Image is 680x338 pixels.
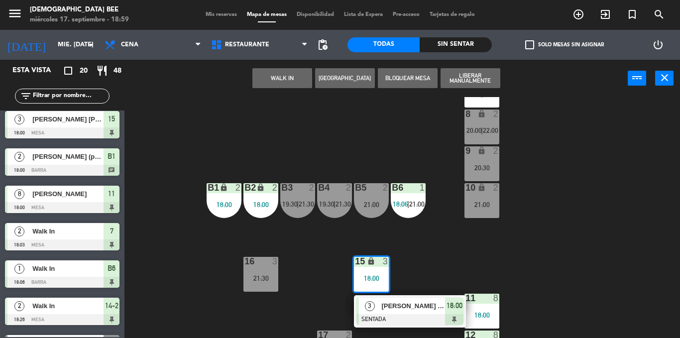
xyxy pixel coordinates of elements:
span: 3 [14,114,24,124]
div: 18:00 [354,275,389,282]
div: B5 [355,183,355,192]
span: [PERSON_NAME] (periodista) / Escoffier NP [32,151,104,162]
span: 20 [80,65,88,77]
span: 48 [113,65,121,77]
span: 7 [110,225,113,237]
button: menu [7,6,22,24]
span: Tarjetas de regalo [425,12,480,17]
div: miércoles 17. septiembre - 18:59 [30,15,129,25]
span: 18:00 [447,300,462,312]
span: 11 [108,188,115,200]
i: arrow_drop_down [85,39,97,51]
div: B3 [281,183,282,192]
span: 1 [14,264,24,274]
div: 8 [493,294,499,303]
span: B6 [108,262,115,274]
div: 2 [235,183,241,192]
span: Walk In [32,263,104,274]
i: power_settings_new [652,39,664,51]
div: 1 [420,183,426,192]
div: 2 [493,146,499,155]
div: 3 [272,257,278,266]
div: 20:30 [464,164,499,171]
span: | [297,200,299,208]
span: [PERSON_NAME] [PERSON_NAME] [381,301,445,311]
button: WALK IN [252,68,312,88]
label: Solo mesas sin asignar [525,40,604,49]
span: Walk In [32,301,104,311]
span: [PERSON_NAME] [PERSON_NAME] [32,114,104,124]
span: 19:30 [319,200,335,208]
i: lock [477,146,486,155]
span: [PERSON_NAME] [32,189,104,199]
div: B4 [318,183,319,192]
span: | [407,200,409,208]
i: crop_square [62,65,74,77]
i: lock [256,183,265,192]
div: 2 [309,183,315,192]
span: | [334,200,336,208]
span: Cena [121,41,138,48]
span: 2 [14,226,24,236]
div: 2 [346,183,352,192]
span: Mapa de mesas [242,12,292,17]
span: 19:30 [282,200,298,208]
button: Liberar Manualmente [441,68,500,88]
span: 14-2 [105,300,118,312]
span: B1 [108,150,115,162]
i: lock [477,183,486,192]
div: 18:00 [243,201,278,208]
span: 2 [14,152,24,162]
span: Disponibilidad [292,12,339,17]
i: lock [220,183,228,192]
i: turned_in_not [626,8,638,20]
div: 18:00 [207,201,241,208]
span: Pre-acceso [388,12,425,17]
span: 21:30 [336,200,351,208]
div: Todas [347,37,420,52]
div: 21:30 [243,275,278,282]
span: check_box_outline_blank [525,40,534,49]
span: pending_actions [317,39,329,51]
span: 18:06 [393,200,408,208]
div: 3 [383,257,389,266]
i: close [659,72,671,84]
i: menu [7,6,22,21]
i: add_circle_outline [572,8,584,20]
i: filter_list [20,90,32,102]
div: 2 [493,110,499,118]
button: close [655,71,674,86]
button: [GEOGRAPHIC_DATA] [315,68,375,88]
span: Lista de Espera [339,12,388,17]
span: 15 [108,113,115,125]
div: 21:00 [354,201,389,208]
div: [DEMOGRAPHIC_DATA] Bee [30,5,129,15]
span: 20:00 [466,126,482,134]
input: Filtrar por nombre... [32,91,109,102]
button: Bloquear Mesa [378,68,438,88]
div: 2 [493,183,499,192]
span: Restaurante [225,41,269,48]
i: search [653,8,665,20]
span: 8 [14,189,24,199]
span: Mis reservas [201,12,242,17]
span: | [481,126,483,134]
span: 3 [365,301,375,311]
i: exit_to_app [599,8,611,20]
div: 2 [383,183,389,192]
i: lock [367,257,375,265]
span: 22:00 [483,126,498,134]
span: 2 [14,301,24,311]
div: 15 [355,257,355,266]
div: 21:00 [464,201,499,208]
i: power_input [631,72,643,84]
button: power_input [628,71,646,86]
i: lock [477,110,486,118]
